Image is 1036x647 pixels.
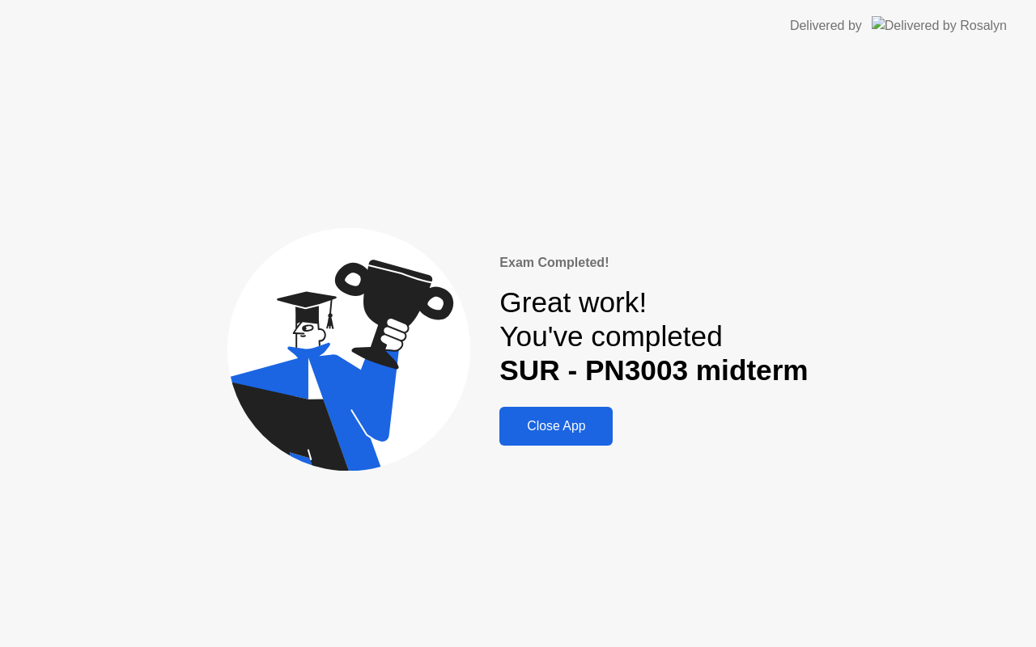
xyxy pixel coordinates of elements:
[499,253,808,273] div: Exam Completed!
[499,407,613,446] button: Close App
[790,16,862,36] div: Delivered by
[499,285,808,388] div: Great work! You've completed
[872,16,1007,35] img: Delivered by Rosalyn
[504,419,608,433] div: Close App
[499,354,808,386] b: SUR - PN3003 midterm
